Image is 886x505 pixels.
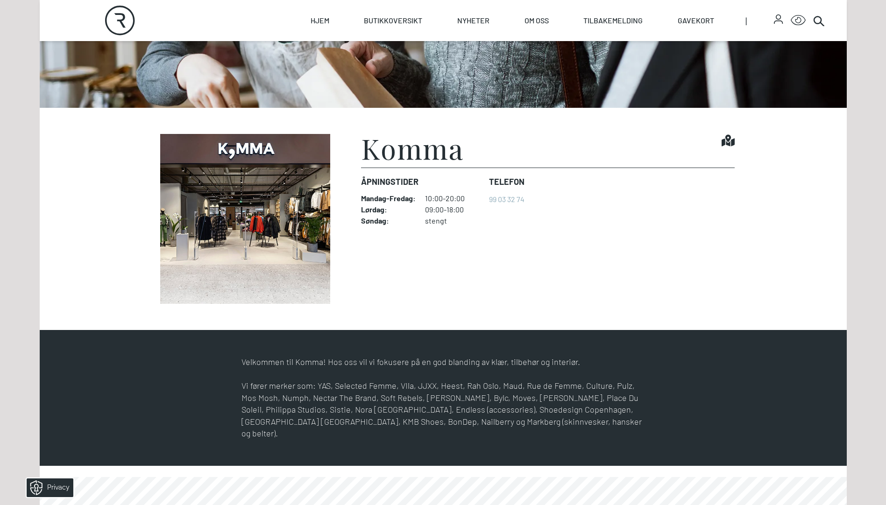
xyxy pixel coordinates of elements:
button: Open Accessibility Menu [791,13,806,28]
p: Vi fører merker som: YAS, Selected Femme, VIla, JJXX, Heest, Rah Oslo, Maud, Rue de Femme, Cultur... [241,380,645,440]
dd: stengt [425,216,482,225]
dt: Søndag : [361,216,416,225]
dt: Åpningstider [361,175,482,188]
iframe: Manage Preferences [9,475,85,500]
dt: Telefon [489,175,525,188]
a: 99 03 32 74 [489,195,525,203]
dd: 09:00-18:00 [425,205,482,214]
div: © Mappedin [776,206,799,211]
details: Attribution [774,205,807,212]
p: Velkommen til Komma! Hos oss vil vi fokusere på en god blanding av klær, tilbehør og interiør. [241,356,645,368]
dt: Lørdag : [361,205,416,214]
h1: Komma [361,134,464,162]
dt: Mandag - Fredag : [361,194,416,203]
dd: 10:00-20:00 [425,194,482,203]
